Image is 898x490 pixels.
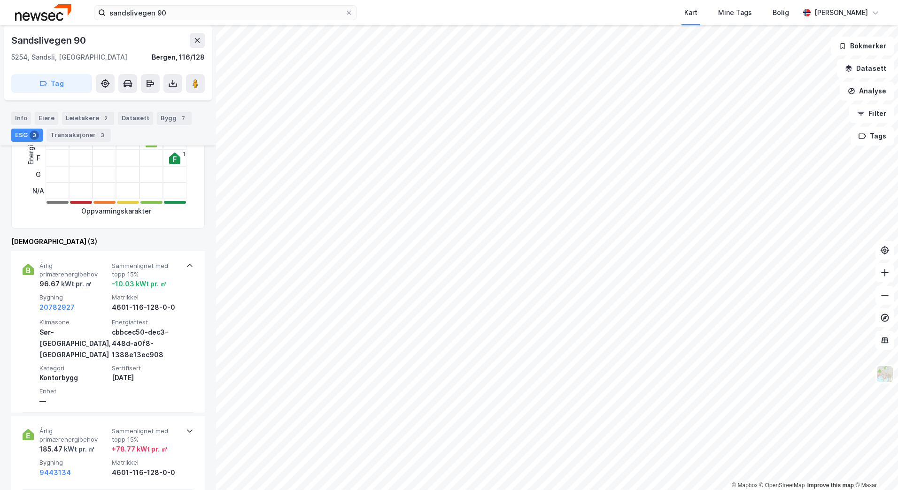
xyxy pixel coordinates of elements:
span: Klimasone [39,318,108,326]
div: -10.03 kWt pr. ㎡ [112,278,167,290]
button: 20782927 [39,302,75,313]
div: cbbcec50-dec3-448d-a0f8-1388e13ec908 [112,327,180,360]
div: 3 [30,130,39,140]
div: Oppvarmingskarakter [81,206,151,217]
button: Filter [849,104,894,123]
button: Analyse [840,82,894,100]
div: 7 [178,114,188,123]
div: Kart [684,7,697,18]
div: [DATE] [112,372,180,383]
div: Mine Tags [718,7,752,18]
div: 3 [98,130,107,140]
div: Sør-[GEOGRAPHIC_DATA], [GEOGRAPHIC_DATA] [39,327,108,360]
a: OpenStreetMap [759,482,805,489]
div: — [39,396,108,407]
div: 185.47 [39,444,95,455]
button: Tags [851,127,894,145]
div: Datasett [118,112,153,125]
div: 4601-116-128-0-0 [112,302,180,313]
div: N/A [32,183,44,199]
div: Info [11,112,31,125]
button: Bokmerker [831,37,894,55]
span: Bygning [39,293,108,301]
a: Mapbox [732,482,758,489]
button: 9443134 [39,467,71,478]
span: Sammenlignet med topp 15% [112,427,180,444]
span: Enhet [39,387,108,395]
div: Bygg [157,112,192,125]
button: Tag [11,74,92,93]
span: Energiattest [112,318,180,326]
div: G [32,166,44,183]
span: Matrikkel [112,459,180,467]
div: [PERSON_NAME] [814,7,868,18]
div: 2 [101,114,110,123]
iframe: Chat Widget [851,445,898,490]
span: Kategori [39,364,108,372]
div: kWt pr. ㎡ [62,444,95,455]
div: kWt pr. ㎡ [60,278,92,290]
div: [DEMOGRAPHIC_DATA] (3) [11,236,205,247]
span: Årlig primærenergibehov [39,427,108,444]
span: Årlig primærenergibehov [39,262,108,278]
span: Sertifisert [112,364,180,372]
div: 4601-116-128-0-0 [112,467,180,478]
input: Søk på adresse, matrikkel, gårdeiere, leietakere eller personer [106,6,345,20]
div: Kontorbygg [39,372,108,383]
div: Transaksjoner [46,129,111,142]
div: Sandslivegen 90 [11,33,88,48]
img: Z [876,365,894,383]
div: ESG [11,129,43,142]
div: F [32,150,44,166]
a: Improve this map [807,482,854,489]
button: Datasett [837,59,894,78]
div: Kontrollprogram for chat [851,445,898,490]
div: + 78.77 kWt pr. ㎡ [112,444,168,455]
div: 96.67 [39,278,92,290]
div: Bolig [773,7,789,18]
span: Bygning [39,459,108,467]
span: Matrikkel [112,293,180,301]
div: Eiere [35,112,58,125]
div: 5254, Sandsli, [GEOGRAPHIC_DATA] [11,52,127,63]
img: newsec-logo.f6e21ccffca1b3a03d2d.png [15,4,71,21]
span: Sammenlignet med topp 15% [112,262,180,278]
div: Leietakere [62,112,114,125]
div: Bergen, 116/128 [152,52,205,63]
div: 1 [183,151,185,157]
